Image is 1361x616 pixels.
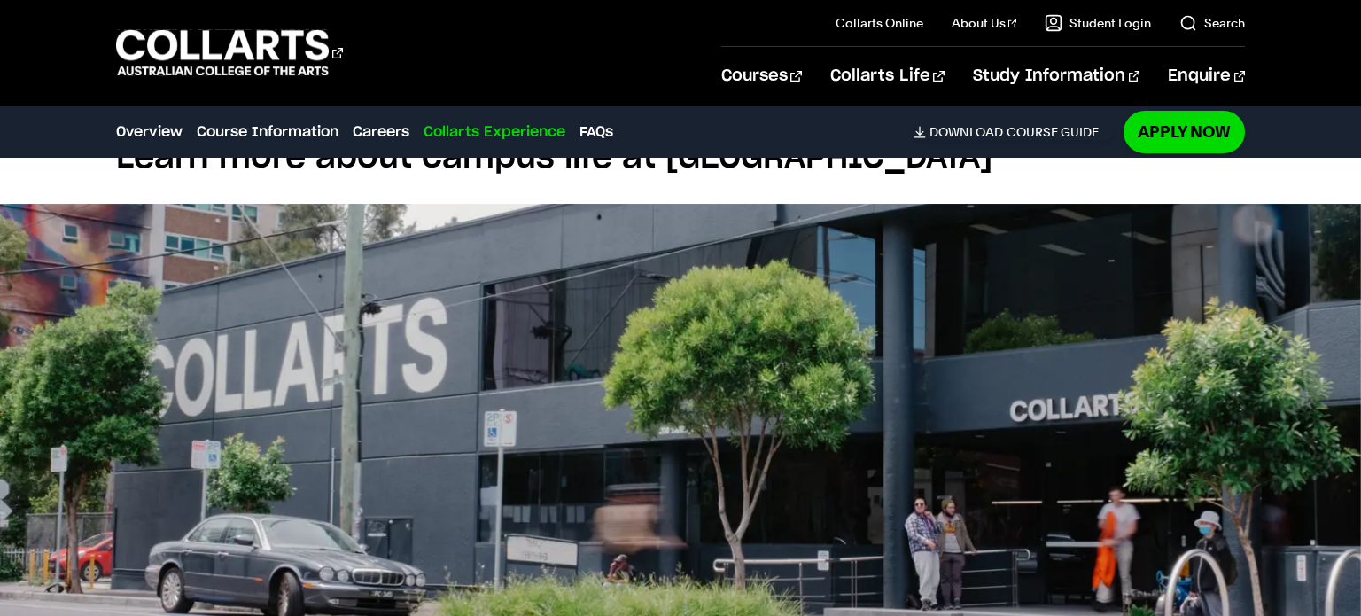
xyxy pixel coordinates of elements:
[914,124,1113,140] a: DownloadCourse Guide
[1045,14,1151,32] a: Student Login
[424,121,565,143] a: Collarts Experience
[929,124,1003,140] span: Download
[116,138,1246,177] h2: Learn more about campus life at [GEOGRAPHIC_DATA]
[1179,14,1245,32] a: Search
[830,47,945,105] a: Collarts Life
[836,14,923,32] a: Collarts Online
[1168,47,1245,105] a: Enquire
[952,14,1017,32] a: About Us
[197,121,338,143] a: Course Information
[579,121,613,143] a: FAQs
[721,47,802,105] a: Courses
[353,121,409,143] a: Careers
[116,121,183,143] a: Overview
[973,47,1139,105] a: Study Information
[116,27,343,78] div: Go to homepage
[1124,111,1245,152] a: Apply Now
